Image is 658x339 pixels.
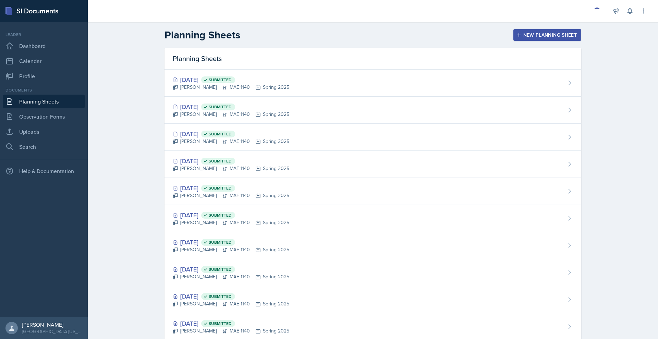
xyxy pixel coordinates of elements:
[173,156,289,166] div: [DATE]
[3,69,85,83] a: Profile
[3,164,85,178] div: Help & Documentation
[164,29,240,41] h2: Planning Sheets
[3,125,85,138] a: Uploads
[209,321,232,326] span: Submitted
[3,32,85,38] div: Leader
[513,29,581,41] button: New Planning Sheet
[173,219,289,226] div: [PERSON_NAME] MAE 1140 Spring 2025
[173,165,289,172] div: [PERSON_NAME] MAE 1140 Spring 2025
[173,111,289,118] div: [PERSON_NAME] MAE 1140 Spring 2025
[209,131,232,137] span: Submitted
[518,32,577,38] div: New Planning Sheet
[209,294,232,299] span: Submitted
[173,183,289,193] div: [DATE]
[164,48,581,70] div: Planning Sheets
[3,39,85,53] a: Dashboard
[173,138,289,145] div: [PERSON_NAME] MAE 1140 Spring 2025
[164,205,581,232] a: [DATE] Submitted [PERSON_NAME]MAE 1140Spring 2025
[173,246,289,253] div: [PERSON_NAME] MAE 1140 Spring 2025
[3,110,85,123] a: Observation Forms
[164,232,581,259] a: [DATE] Submitted [PERSON_NAME]MAE 1140Spring 2025
[3,54,85,68] a: Calendar
[173,265,289,274] div: [DATE]
[173,319,289,328] div: [DATE]
[164,259,581,286] a: [DATE] Submitted [PERSON_NAME]MAE 1140Spring 2025
[173,292,289,301] div: [DATE]
[173,75,289,84] div: [DATE]
[173,84,289,91] div: [PERSON_NAME] MAE 1140 Spring 2025
[209,267,232,272] span: Submitted
[173,210,289,220] div: [DATE]
[164,286,581,313] a: [DATE] Submitted [PERSON_NAME]MAE 1140Spring 2025
[209,240,232,245] span: Submitted
[173,273,289,280] div: [PERSON_NAME] MAE 1140 Spring 2025
[22,328,82,335] div: [GEOGRAPHIC_DATA][US_STATE]
[164,97,581,124] a: [DATE] Submitted [PERSON_NAME]MAE 1140Spring 2025
[173,238,289,247] div: [DATE]
[209,77,232,83] span: Submitted
[164,124,581,151] a: [DATE] Submitted [PERSON_NAME]MAE 1140Spring 2025
[164,70,581,97] a: [DATE] Submitted [PERSON_NAME]MAE 1140Spring 2025
[173,300,289,307] div: [PERSON_NAME] MAE 1140 Spring 2025
[209,158,232,164] span: Submitted
[173,129,289,138] div: [DATE]
[3,140,85,154] a: Search
[209,213,232,218] span: Submitted
[209,104,232,110] span: Submitted
[164,178,581,205] a: [DATE] Submitted [PERSON_NAME]MAE 1140Spring 2025
[209,185,232,191] span: Submitted
[22,321,82,328] div: [PERSON_NAME]
[173,327,289,335] div: [PERSON_NAME] MAE 1140 Spring 2025
[3,95,85,108] a: Planning Sheets
[173,192,289,199] div: [PERSON_NAME] MAE 1140 Spring 2025
[3,87,85,93] div: Documents
[164,151,581,178] a: [DATE] Submitted [PERSON_NAME]MAE 1140Spring 2025
[173,102,289,111] div: [DATE]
